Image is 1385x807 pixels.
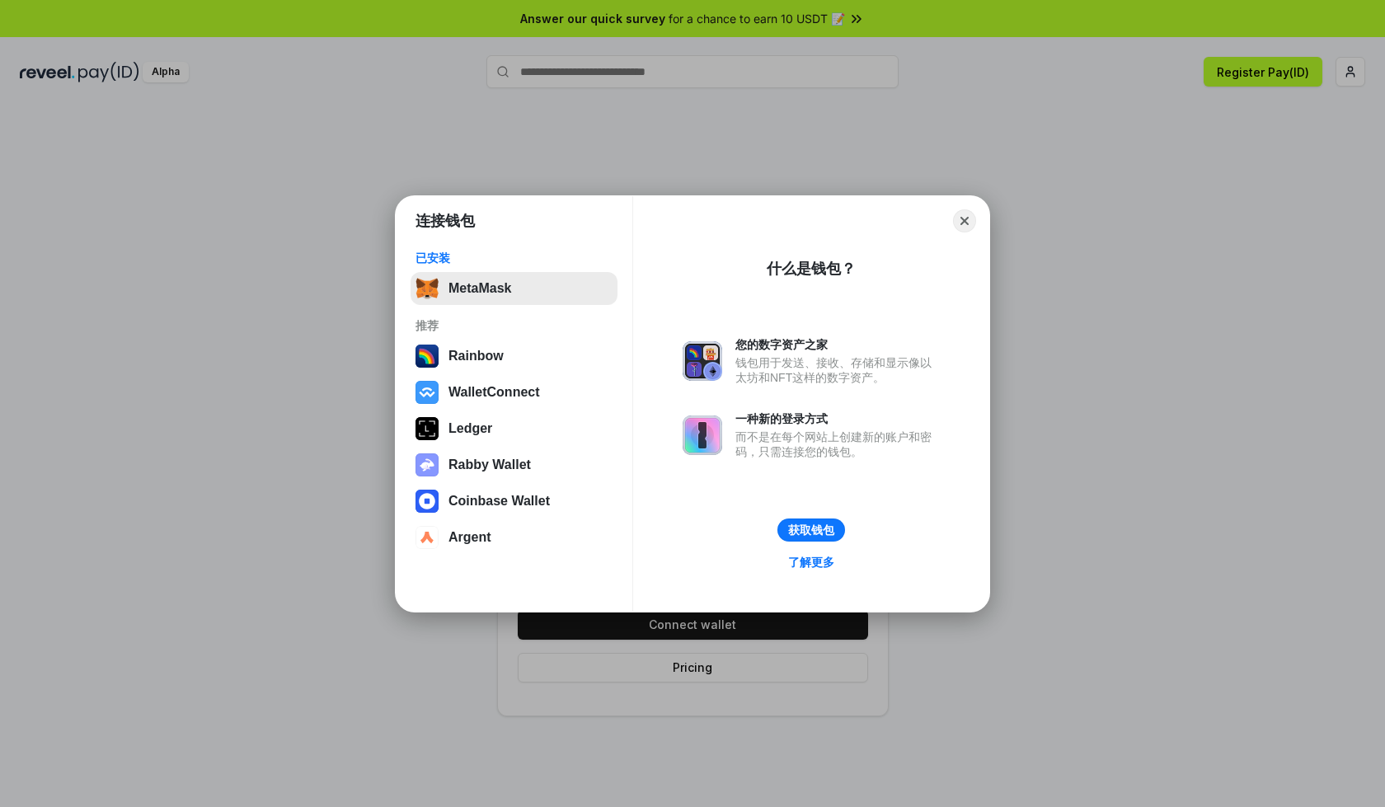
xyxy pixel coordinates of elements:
[448,421,492,436] div: Ledger
[415,453,439,476] img: svg+xml,%3Csvg%20xmlns%3D%22http%3A%2F%2Fwww.w3.org%2F2000%2Fsvg%22%20fill%3D%22none%22%20viewBox...
[788,523,834,537] div: 获取钱包
[735,429,940,459] div: 而不是在每个网站上创建新的账户和密码，只需连接您的钱包。
[448,385,540,400] div: WalletConnect
[411,448,617,481] button: Rabby Wallet
[411,412,617,445] button: Ledger
[683,341,722,381] img: svg+xml,%3Csvg%20xmlns%3D%22http%3A%2F%2Fwww.w3.org%2F2000%2Fsvg%22%20fill%3D%22none%22%20viewBox...
[683,415,722,455] img: svg+xml,%3Csvg%20xmlns%3D%22http%3A%2F%2Fwww.w3.org%2F2000%2Fsvg%22%20fill%3D%22none%22%20viewBox...
[415,526,439,549] img: svg+xml,%3Csvg%20width%3D%2228%22%20height%3D%2228%22%20viewBox%3D%220%200%2028%2028%22%20fill%3D...
[448,281,511,296] div: MetaMask
[735,411,940,426] div: 一种新的登录方式
[788,555,834,570] div: 了解更多
[735,337,940,352] div: 您的数字资产之家
[415,318,613,333] div: 推荐
[767,259,856,279] div: 什么是钱包？
[777,518,845,542] button: 获取钱包
[735,355,940,385] div: 钱包用于发送、接收、存储和显示像以太坊和NFT这样的数字资产。
[448,457,531,472] div: Rabby Wallet
[415,345,439,368] img: svg+xml,%3Csvg%20width%3D%22120%22%20height%3D%22120%22%20viewBox%3D%220%200%20120%20120%22%20fil...
[411,376,617,409] button: WalletConnect
[415,381,439,404] img: svg+xml,%3Csvg%20width%3D%2228%22%20height%3D%2228%22%20viewBox%3D%220%200%2028%2028%22%20fill%3D...
[411,485,617,518] button: Coinbase Wallet
[415,490,439,513] img: svg+xml,%3Csvg%20width%3D%2228%22%20height%3D%2228%22%20viewBox%3D%220%200%2028%2028%22%20fill%3D...
[778,551,844,573] a: 了解更多
[448,494,550,509] div: Coinbase Wallet
[411,272,617,305] button: MetaMask
[415,211,475,231] h1: 连接钱包
[415,251,613,265] div: 已安装
[953,209,976,232] button: Close
[415,277,439,300] img: svg+xml,%3Csvg%20fill%3D%22none%22%20height%3D%2233%22%20viewBox%3D%220%200%2035%2033%22%20width%...
[411,340,617,373] button: Rainbow
[448,349,504,364] div: Rainbow
[448,530,491,545] div: Argent
[411,521,617,554] button: Argent
[415,417,439,440] img: svg+xml,%3Csvg%20xmlns%3D%22http%3A%2F%2Fwww.w3.org%2F2000%2Fsvg%22%20width%3D%2228%22%20height%3...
